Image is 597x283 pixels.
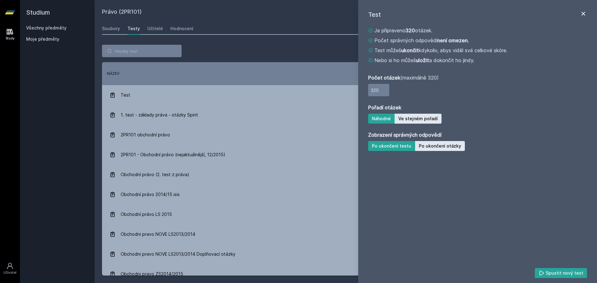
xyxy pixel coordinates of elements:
div: Uživatel [3,270,16,275]
a: Study [1,25,19,44]
div: Testy [127,25,140,32]
h2: Právo (2PR101) [102,7,520,17]
span: Test [121,89,130,101]
span: Obchodni pravo ZS2014/2015 [121,268,183,280]
button: Náhodné [368,114,395,124]
a: Testy [127,22,140,35]
a: Test 30. 12. 2018 320 [102,85,590,105]
span: 2PR101 obchodní právo [121,129,170,141]
button: Po ukončení otázky [415,141,465,151]
span: (maximálně 320) [368,74,439,81]
span: Počet správných odpovědí [374,37,469,44]
span: Nebo si ho můžeš a dokončit ho jindy. [374,57,474,64]
strong: Pořadí otázek [368,104,401,111]
div: Učitelé [147,25,163,32]
div: Soubory [102,25,120,32]
button: Spustit nový test [535,268,587,278]
span: Obchodní právo 2014/15 isis [121,188,180,201]
button: Ve stejném pořadí [395,114,442,124]
a: Učitelé [147,22,163,35]
a: Hodnocení [170,22,193,35]
span: 1. test - základy práva - otázky Spirit [121,109,198,121]
a: Obchodni pravo NOVE LS2013/2014 30. 12. 2018 164 [102,224,590,244]
strong: ukončit [401,47,419,53]
a: Obchodní právo LS 2015 30. 12. 2018 300 [102,204,590,224]
a: Obchodni pravo NOVE LS2013/2014 Doplňovací otázky 30. 12. 2018 27 [102,244,590,264]
span: 2PR101 - Obchodní právo (nejaktuálnější, 12/2015) [121,148,225,161]
a: Všechny předměty [26,25,67,30]
span: Test můžeš kdykoliv, abys viděl své celkové skóre. [374,47,507,54]
a: 2PR101 obchodní právo 30. 12. 2018 184 [102,125,590,145]
button: Po ukončení testu [368,141,415,151]
strong: Počet otázek [368,75,400,81]
span: Obchodni pravo NOVE LS2013/2014 Doplňovací otázky [121,248,235,260]
a: 2PR101 - Obchodní právo (nejaktuálnější, 12/2015) 30. 12. 2018 259 [102,145,590,165]
span: Obchodni pravo NOVE LS2013/2014 [121,228,195,240]
a: Obchodní právo (2. test z práva) 30. 12. 2018 317 [102,165,590,185]
a: Uživatel [1,259,19,278]
div: Hodnocení [170,25,193,32]
span: Obchodní právo LS 2015 [121,208,172,221]
strong: Zobrazení správných odpovědí [368,131,442,139]
a: 1. test - základy práva - otázky Spirit 30. 12. 2018 337 [102,105,590,125]
a: Obchodní právo 2014/15 isis 30. 12. 2018 180 [102,185,590,204]
button: Název [107,71,119,76]
input: Hledej test [102,45,182,57]
div: Study [6,36,15,41]
a: Soubory [102,22,120,35]
strong: není omezen. [437,37,469,43]
span: Obchodní právo (2. test z práva) [121,168,189,181]
strong: uložit [416,57,429,63]
span: Moje předměty [26,36,59,42]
